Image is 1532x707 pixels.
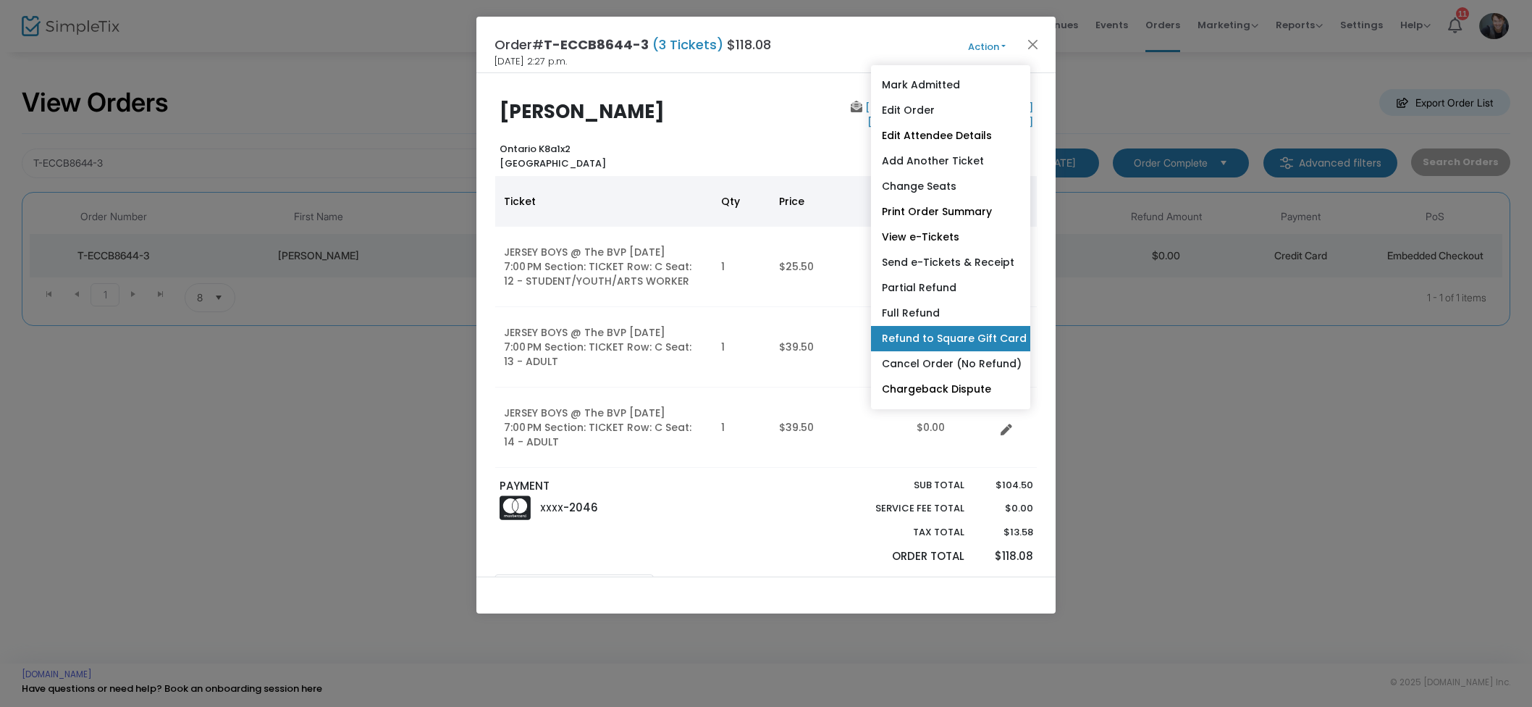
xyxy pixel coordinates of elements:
[500,478,759,495] p: PAYMENT
[712,227,770,307] td: 1
[871,250,1030,275] a: Send e-Tickets & Receipt
[871,72,1030,98] a: Mark Admitted
[770,307,908,388] td: $39.50
[563,500,598,515] span: -2046
[841,525,964,540] p: Tax Total
[494,35,771,54] h4: Order# $118.08
[712,388,770,468] td: 1
[871,199,1030,225] a: Print Order Summary
[978,525,1032,540] p: $13.58
[712,307,770,388] td: 1
[770,227,908,307] td: $25.50
[978,548,1032,565] p: $118.08
[841,478,964,493] p: Sub total
[871,148,1030,174] a: Add Another Ticket
[770,176,908,227] th: Price
[871,301,1030,326] a: Full Refund
[495,176,712,227] th: Ticket
[978,478,1032,493] p: $104.50
[770,388,908,468] td: $39.50
[978,501,1032,516] p: $0.00
[871,275,1030,301] a: Partial Refund
[494,54,567,69] span: [DATE] 2:27 p.m.
[871,225,1030,250] a: View e-Tickets
[500,99,665,125] b: [PERSON_NAME]
[712,176,770,227] th: Qty
[871,326,1030,351] a: Refund to Square Gift Card
[495,227,712,307] td: JERSEY BOYS @ The BVP [DATE] 7:00 PM Section: TICKET Row: C Seat: 12 - STUDENT/YOUTH/ARTS WORKER
[500,142,606,170] b: Ontario K8a1x2 [GEOGRAPHIC_DATA]
[871,377,1030,402] a: Chargeback Dispute
[841,501,964,516] p: Service Fee Total
[495,307,712,388] td: JERSEY BOYS @ The BVP [DATE] 7:00 PM Section: TICKET Row: C Seat: 13 - ADULT
[649,35,727,54] span: (3 Tickets)
[943,39,1030,55] button: Action
[657,574,817,605] a: Transaction Details
[544,35,649,54] span: T-ECCB8644-3
[871,123,1030,148] a: Edit Attendee Details
[871,351,1030,377] a: Cancel Order (No Refund)
[540,502,563,514] span: XXXX
[841,548,964,565] p: Order Total
[1024,35,1043,54] button: Close
[871,98,1030,123] a: Edit Order
[908,388,995,468] td: $0.00
[494,574,654,605] a: Order Notes
[495,176,1037,468] div: Data table
[871,174,1030,199] a: Change Seats
[495,388,712,468] td: JERSEY BOYS @ The BVP [DATE] 7:00 PM Section: TICKET Row: C Seat: 14 - ADULT
[820,574,980,605] a: Admission Details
